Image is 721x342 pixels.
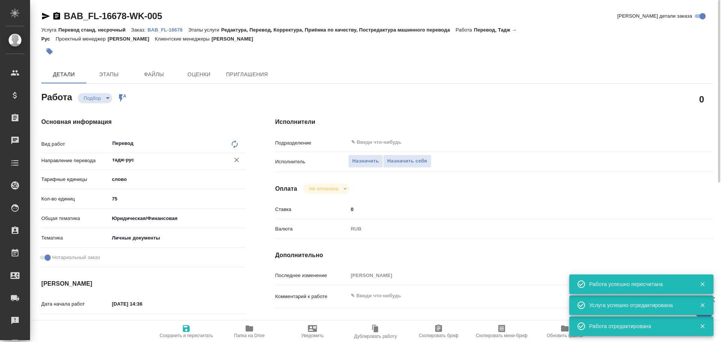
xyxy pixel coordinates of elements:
div: RUB [348,223,676,235]
p: Проектный менеджер [56,36,107,42]
input: ✎ Введи что-нибудь [109,298,175,309]
textarea: /Clients/FL_BAB/Orders/BAB_FL-16678/Translated/BAB_FL-16678-WK-005 [348,318,676,331]
a: BAB_FL-16678-WK-005 [64,11,162,21]
span: Оценки [181,70,217,79]
p: [PERSON_NAME] [211,36,259,42]
h4: Дополнительно [275,251,713,260]
span: Назначить [352,157,379,166]
p: Заказ: [131,27,147,33]
input: ✎ Введи что-нибудь [350,138,649,147]
button: Сохранить и пересчитать [155,321,218,342]
h4: Исполнители [275,118,713,127]
p: Тематика [41,234,109,242]
h4: [PERSON_NAME] [41,279,245,288]
button: Добавить тэг [41,43,58,60]
input: ✎ Введи что-нибудь [109,193,245,204]
p: Ставка [275,206,348,213]
a: BAB_FL-16678 [148,26,188,33]
p: Клиентские менеджеры [155,36,212,42]
button: Очистить [231,155,242,165]
p: Работа [456,27,474,33]
span: Обновить файлы [547,333,583,338]
h4: Оплата [275,184,297,193]
div: Юридическая/Финансовая [109,212,245,225]
span: Приглашения [226,70,268,79]
span: Дублировать работу [354,334,397,339]
div: Работа успешно пересчитана [589,280,688,288]
button: Дублировать работу [344,321,407,342]
span: Этапы [91,70,127,79]
p: Направление перевода [41,157,109,164]
span: Назначить себя [387,157,427,166]
p: Услуга [41,27,58,33]
p: Подразделение [275,139,348,147]
span: Сохранить и пересчитать [160,333,213,338]
button: Open [672,142,674,143]
p: Перевод станд. несрочный [58,27,131,33]
span: Уведомить [301,333,324,338]
span: Нотариальный заказ [52,254,100,261]
p: Этапы услуги [188,27,221,33]
p: Комментарий к работе [275,293,348,300]
p: Общая тематика [41,215,109,222]
span: Детали [46,70,82,79]
input: ✎ Введи что-нибудь [348,204,676,215]
p: Кол-во единиц [41,195,109,203]
div: слово [109,173,245,186]
h2: 0 [699,93,704,105]
p: Последнее изменение [275,272,348,279]
span: Файлы [136,70,172,79]
span: Скопировать бриф [419,333,458,338]
button: Скопировать ссылку [52,12,61,21]
button: Подбор [81,95,103,101]
div: Личные документы [109,232,245,244]
button: Закрыть [695,323,710,330]
input: Пустое поле [109,320,175,331]
button: Уведомить [281,321,344,342]
p: BAB_FL-16678 [148,27,188,33]
button: Скопировать ссылку для ЯМессенджера [41,12,50,21]
span: Папка на Drive [234,333,265,338]
div: Подбор [78,93,112,103]
button: Закрыть [695,281,710,288]
button: Не оплачена [307,185,340,192]
button: Назначить себя [383,155,431,168]
p: Валюта [275,225,348,233]
p: Исполнитель [275,158,348,166]
button: Open [241,159,243,161]
span: Скопировать мини-бриф [476,333,527,338]
h2: Работа [41,90,72,103]
button: Папка на Drive [218,321,281,342]
p: Вид работ [41,140,109,148]
h4: Основная информация [41,118,245,127]
button: Скопировать мини-бриф [470,321,533,342]
div: Подбор [303,184,349,194]
input: Пустое поле [348,270,676,281]
p: [PERSON_NAME] [108,36,155,42]
span: [PERSON_NAME] детали заказа [617,12,692,20]
button: Обновить файлы [533,321,596,342]
button: Назначить [348,155,383,168]
p: Дата начала работ [41,300,109,308]
p: Редактура, Перевод, Корректура, Приёмка по качеству, Постредактура машинного перевода [221,27,456,33]
button: Закрыть [695,302,710,309]
div: Услуга успешно отредактирована [589,301,688,309]
div: Работа отредактирована [589,322,688,330]
button: Скопировать бриф [407,321,470,342]
p: Тарифные единицы [41,176,109,183]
